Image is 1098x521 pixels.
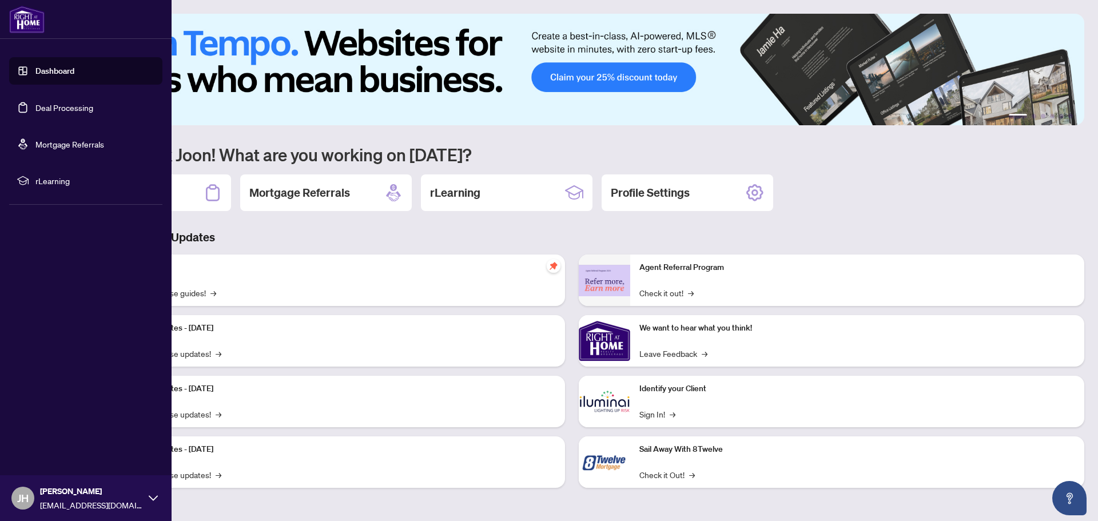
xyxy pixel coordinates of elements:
button: Open asap [1052,481,1087,515]
span: rLearning [35,174,154,187]
span: → [210,287,216,299]
p: Sail Away With 8Twelve [639,443,1075,456]
a: Check it Out!→ [639,468,695,481]
p: Identify your Client [639,383,1075,395]
span: JH [17,490,29,506]
h3: Brokerage & Industry Updates [59,229,1084,245]
a: Sign In!→ [639,408,675,420]
p: We want to hear what you think! [639,322,1075,335]
a: Mortgage Referrals [35,139,104,149]
a: Dashboard [35,66,74,76]
img: Agent Referral Program [579,265,630,296]
p: Platform Updates - [DATE] [120,443,556,456]
span: [EMAIL_ADDRESS][DOMAIN_NAME] [40,499,143,511]
span: [PERSON_NAME] [40,485,143,498]
h1: Welcome back Joon! What are you working on [DATE]? [59,144,1084,165]
h2: Mortgage Referrals [249,185,350,201]
a: Check it out!→ [639,287,694,299]
button: 5 [1059,114,1064,118]
span: → [702,347,707,360]
p: Self-Help [120,261,556,274]
button: 3 [1041,114,1045,118]
span: → [689,468,695,481]
h2: Profile Settings [611,185,690,201]
img: Identify your Client [579,376,630,427]
img: logo [9,6,45,33]
a: Deal Processing [35,102,93,113]
button: 6 [1068,114,1073,118]
span: → [216,347,221,360]
button: 4 [1050,114,1055,118]
span: → [216,468,221,481]
a: Leave Feedback→ [639,347,707,360]
span: → [216,408,221,420]
button: 1 [1009,114,1027,118]
img: Slide 0 [59,14,1084,125]
p: Platform Updates - [DATE] [120,322,556,335]
p: Agent Referral Program [639,261,1075,274]
span: pushpin [547,259,560,273]
img: Sail Away With 8Twelve [579,436,630,488]
p: Platform Updates - [DATE] [120,383,556,395]
span: → [670,408,675,420]
h2: rLearning [430,185,480,201]
button: 2 [1032,114,1036,118]
img: We want to hear what you think! [579,315,630,367]
span: → [688,287,694,299]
